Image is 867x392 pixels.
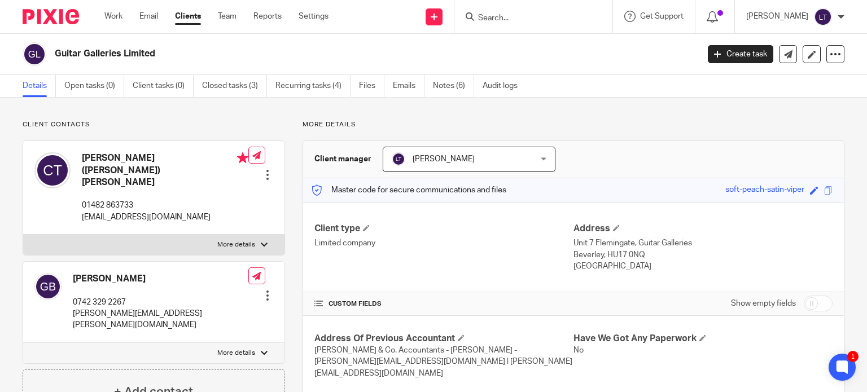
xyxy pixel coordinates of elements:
[573,261,833,272] p: [GEOGRAPHIC_DATA]
[299,11,329,22] a: Settings
[314,333,573,345] h4: Address Of Previous Accountant
[73,297,248,308] p: 0742 329 2267
[413,155,475,163] span: [PERSON_NAME]
[477,14,579,24] input: Search
[359,75,384,97] a: Files
[73,273,248,285] h4: [PERSON_NAME]
[573,223,833,235] h4: Address
[23,75,56,97] a: Details
[573,346,584,354] span: No
[82,200,248,211] p: 01482 863733
[573,333,833,345] h4: Have We Got Any Paperwork
[303,120,844,129] p: More details
[708,45,773,63] a: Create task
[314,237,573,249] p: Limited company
[275,75,351,97] a: Recurring tasks (4)
[314,346,572,377] span: [PERSON_NAME] & Co. Accountants - [PERSON_NAME] - [PERSON_NAME][EMAIL_ADDRESS][DOMAIN_NAME] l [PE...
[175,11,201,22] a: Clients
[217,240,255,249] p: More details
[82,152,248,188] h4: [PERSON_NAME] ([PERSON_NAME]) [PERSON_NAME]
[73,308,248,331] p: [PERSON_NAME][EMAIL_ADDRESS][PERSON_NAME][DOMAIN_NAME]
[104,11,122,22] a: Work
[139,11,158,22] a: Email
[312,184,506,196] p: Master code for secure communications and files
[218,11,237,22] a: Team
[640,12,684,20] span: Get Support
[314,299,573,309] h4: CUSTOM FIELDS
[392,152,405,166] img: svg%3E
[23,42,46,66] img: svg%3E
[34,273,62,300] img: svg%3E
[483,75,526,97] a: Audit logs
[433,75,474,97] a: Notes (6)
[23,9,79,24] img: Pixie
[133,75,194,97] a: Client tasks (0)
[725,184,804,197] div: soft-peach-satin-viper
[202,75,267,97] a: Closed tasks (3)
[253,11,282,22] a: Reports
[217,349,255,358] p: More details
[34,152,71,188] img: svg%3E
[573,237,833,249] p: Unit 7 Flemingate, Guitar Galleries
[314,223,573,235] h4: Client type
[82,212,248,223] p: [EMAIL_ADDRESS][DOMAIN_NAME]
[23,120,285,129] p: Client contacts
[237,152,248,164] i: Primary
[573,249,833,261] p: Beverley, HU17 0NQ
[814,8,832,26] img: svg%3E
[847,351,859,362] div: 1
[314,153,371,165] h3: Client manager
[55,48,564,60] h2: Guitar Galleries Limited
[393,75,424,97] a: Emails
[746,11,808,22] p: [PERSON_NAME]
[64,75,124,97] a: Open tasks (0)
[731,298,796,309] label: Show empty fields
